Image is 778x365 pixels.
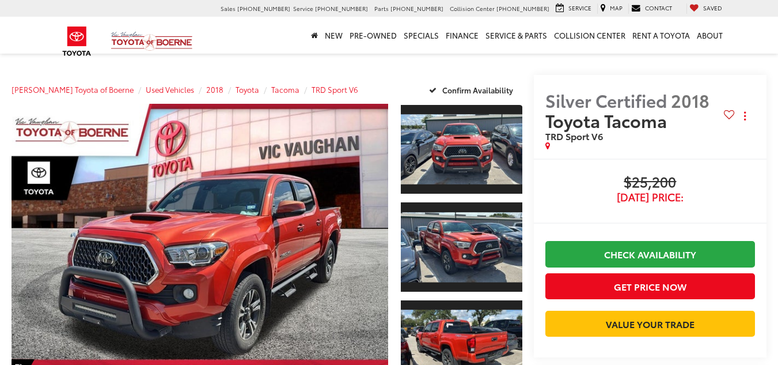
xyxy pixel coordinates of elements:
[237,4,290,13] span: [PHONE_NUMBER]
[442,85,513,95] span: Confirm Availability
[744,111,746,121] span: dropdown dots
[111,31,193,51] img: Vic Vaughan Toyota of Boerne
[545,191,755,203] span: [DATE] Price:
[206,84,223,95] a: 2018
[315,4,368,13] span: [PHONE_NUMBER]
[146,84,194,95] a: Used Vehicles
[390,4,443,13] span: [PHONE_NUMBER]
[321,17,346,54] a: New
[308,17,321,54] a: Home
[423,80,522,100] button: Confirm Availability
[545,174,755,191] span: $25,200
[703,3,722,12] span: Saved
[629,17,693,54] a: Rent a Toyota
[442,17,482,54] a: Finance
[610,3,623,12] span: Map
[346,17,400,54] a: Pre-Owned
[545,108,671,133] span: Toyota Tacoma
[293,4,313,13] span: Service
[55,22,98,60] img: Toyota
[496,4,549,13] span: [PHONE_NUMBER]
[551,17,629,54] a: Collision Center
[645,3,672,12] span: Contact
[400,17,442,54] a: Specials
[221,4,236,13] span: Sales
[545,311,755,337] a: Value Your Trade
[545,241,755,267] a: Check Availability
[482,17,551,54] a: Service & Parts: Opens in a new tab
[400,212,523,282] img: 2018 Toyota Tacoma TRD Sport V6
[401,104,522,195] a: Expand Photo 1
[671,88,709,112] span: 2018
[545,129,603,142] span: TRD Sport V6
[401,201,522,292] a: Expand Photo 2
[236,84,259,95] a: Toyota
[312,84,358,95] a: TRD Sport V6
[628,3,675,14] a: Contact
[545,273,755,299] button: Get Price Now
[686,3,725,14] a: My Saved Vehicles
[545,88,667,112] span: Silver Certified
[374,4,389,13] span: Parts
[450,4,495,13] span: Collision Center
[735,106,755,126] button: Actions
[553,3,594,14] a: Service
[693,17,726,54] a: About
[271,84,299,95] a: Tacoma
[568,3,591,12] span: Service
[597,3,625,14] a: Map
[12,84,134,95] a: [PERSON_NAME] Toyota of Boerne
[400,114,523,184] img: 2018 Toyota Tacoma TRD Sport V6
